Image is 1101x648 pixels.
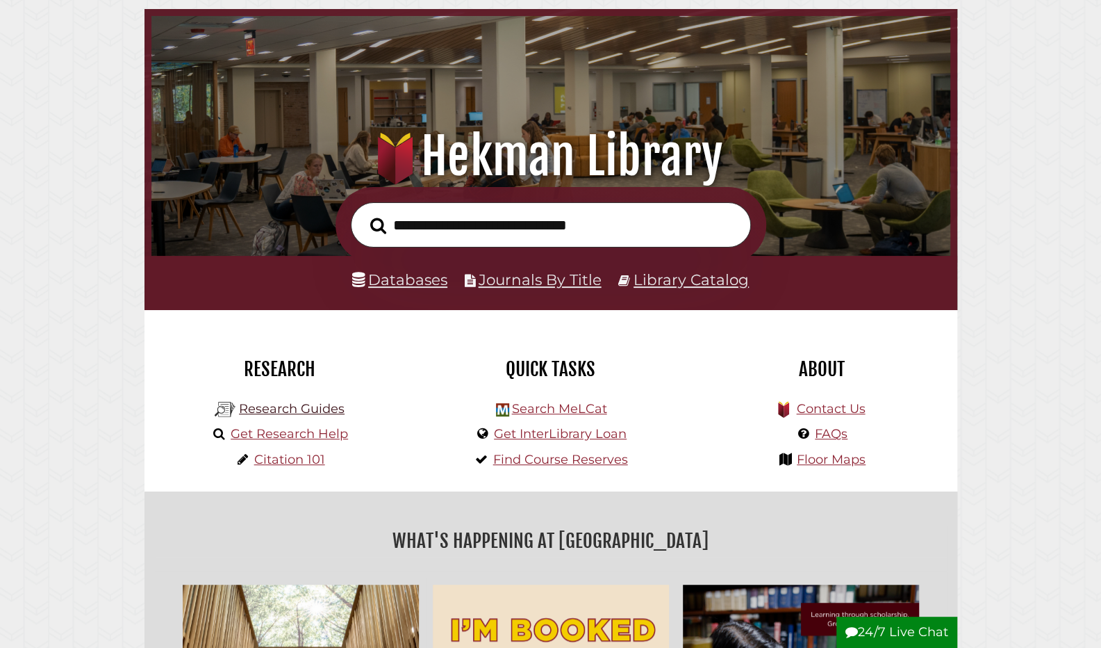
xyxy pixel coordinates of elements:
[496,403,509,416] img: Hekman Library Logo
[352,270,447,289] a: Databases
[494,426,627,442] a: Get InterLibrary Loan
[231,426,348,442] a: Get Research Help
[363,213,393,238] button: Search
[493,452,628,467] a: Find Course Reserves
[815,426,847,442] a: FAQs
[634,270,749,289] a: Library Catalog
[239,401,345,416] a: Research Guides
[167,126,933,187] h1: Hekman Library
[697,357,947,381] h2: About
[511,401,606,416] a: Search MeLCat
[797,452,866,467] a: Floor Maps
[155,357,405,381] h2: Research
[479,270,602,289] a: Journals By Title
[155,525,947,557] h2: What's Happening at [GEOGRAPHIC_DATA]
[370,217,386,234] i: Search
[426,357,676,381] h2: Quick Tasks
[254,452,325,467] a: Citation 101
[215,399,235,420] img: Hekman Library Logo
[796,401,865,416] a: Contact Us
